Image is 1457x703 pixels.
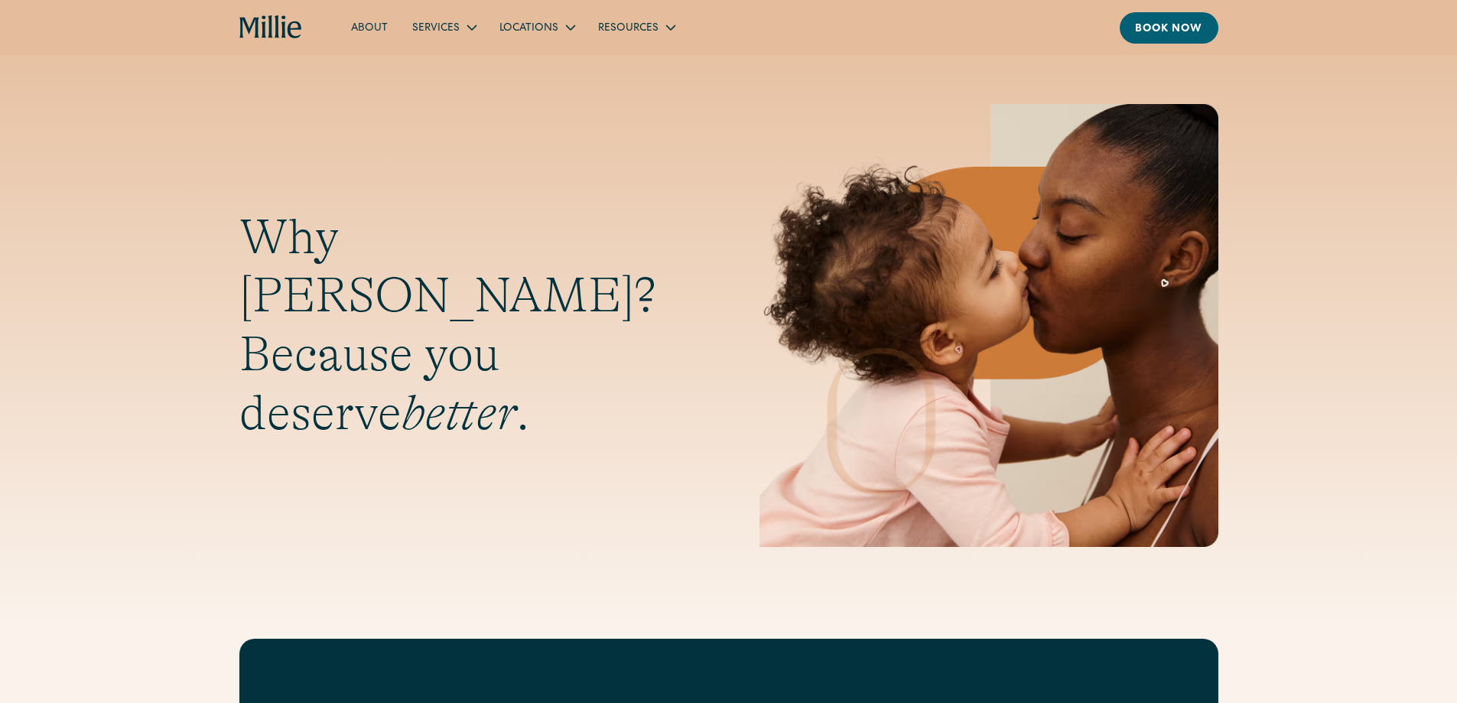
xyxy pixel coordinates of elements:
[586,15,686,40] div: Resources
[412,21,460,37] div: Services
[499,21,558,37] div: Locations
[239,15,303,40] a: home
[487,15,586,40] div: Locations
[400,15,487,40] div: Services
[1135,21,1203,37] div: Book now
[339,15,400,40] a: About
[759,104,1218,547] img: Mother and baby sharing a kiss, highlighting the emotional bond and nurturing care at the heart o...
[402,386,516,441] em: better
[1120,12,1218,44] a: Book now
[239,208,698,443] h1: Why [PERSON_NAME]? Because you deserve .
[598,21,659,37] div: Resources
